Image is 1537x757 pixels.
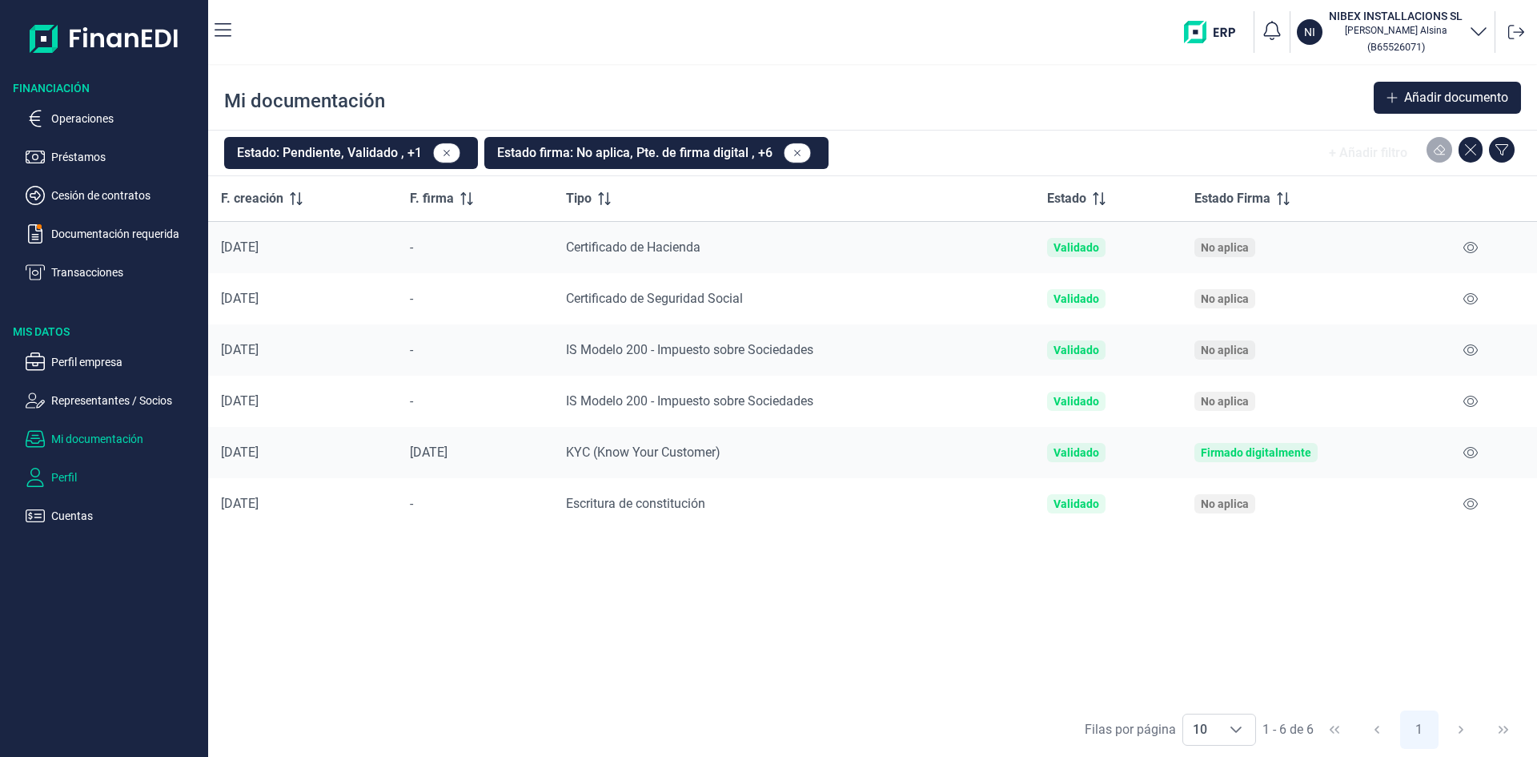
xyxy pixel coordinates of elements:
h3: NIBEX INSTALLACIONS SL [1329,8,1463,24]
div: [DATE] [221,240,384,256]
button: Cesión de contratos [26,186,202,205]
p: Perfil [51,468,202,487]
div: [DATE] [221,342,384,358]
div: - [410,496,540,512]
button: Cuentas [26,506,202,525]
button: Préstamos [26,147,202,167]
p: Documentación requerida [51,224,202,244]
button: Operaciones [26,109,202,128]
span: IS Modelo 200 - Impuesto sobre Sociedades [566,393,813,409]
button: Next Page [1442,711,1480,749]
span: Certificado de Hacienda [566,240,700,255]
span: F. firma [410,189,454,208]
span: Estado [1047,189,1086,208]
button: Page 1 [1400,711,1439,749]
button: Transacciones [26,263,202,282]
div: - [410,240,540,256]
div: Validado [1053,241,1099,254]
div: No aplica [1201,241,1249,254]
p: Transacciones [51,263,202,282]
div: [DATE] [410,445,540,461]
p: [PERSON_NAME] Alsina [1329,24,1463,37]
span: F. creación [221,189,283,208]
div: Validado [1053,446,1099,459]
span: Tipo [566,189,592,208]
img: erp [1184,21,1247,43]
p: Representantes / Socios [51,391,202,410]
span: 10 [1183,715,1217,745]
div: Mi documentación [224,88,385,114]
button: First Page [1315,711,1354,749]
button: Previous Page [1358,711,1396,749]
span: Escritura de constitución [566,496,705,511]
button: Estado firma: No aplica, Pte. de firma digital , +6 [484,137,829,169]
button: Mi documentación [26,429,202,449]
span: Certificado de Seguridad Social [566,291,743,306]
div: No aplica [1201,395,1249,408]
p: Cuentas [51,506,202,525]
span: IS Modelo 200 - Impuesto sobre Sociedades [566,342,813,357]
div: - [410,393,540,409]
div: No aplica [1201,344,1249,356]
div: - [410,291,540,307]
div: No aplica [1201,292,1249,305]
p: Perfil empresa [51,352,202,372]
span: Añadir documento [1404,88,1508,107]
div: [DATE] [221,393,384,409]
p: NI [1304,24,1315,40]
div: [DATE] [221,445,384,461]
button: Representantes / Socios [26,391,202,410]
div: Validado [1053,395,1099,408]
button: Estado: Pendiente, Validado , +1 [224,137,478,169]
button: Perfil [26,468,202,487]
p: Operaciones [51,109,202,128]
p: Cesión de contratos [51,186,202,205]
span: Estado Firma [1194,189,1270,208]
div: No aplica [1201,497,1249,510]
div: Choose [1217,715,1255,745]
button: NINIBEX INSTALLACIONS SL[PERSON_NAME] Alsina(B65526071) [1297,8,1488,56]
button: Perfil empresa [26,352,202,372]
div: Firmado digitalmente [1201,446,1311,459]
button: Añadir documento [1374,82,1521,114]
div: Validado [1053,497,1099,510]
p: Préstamos [51,147,202,167]
span: KYC (Know Your Customer) [566,445,720,460]
small: Copiar cif [1367,41,1425,53]
div: [DATE] [221,291,384,307]
div: - [410,342,540,358]
div: [DATE] [221,496,384,512]
div: Filas por página [1085,720,1176,739]
div: Validado [1053,344,1099,356]
button: Last Page [1484,711,1523,749]
p: Mi documentación [51,429,202,449]
div: Validado [1053,292,1099,305]
button: Documentación requerida [26,224,202,244]
span: 1 - 6 de 6 [1262,723,1314,736]
img: Logo de aplicación [30,13,179,64]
